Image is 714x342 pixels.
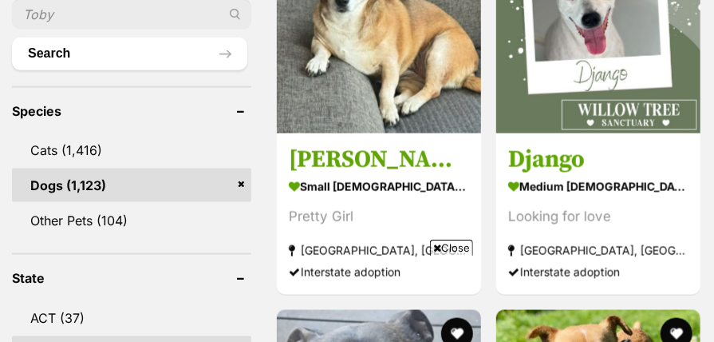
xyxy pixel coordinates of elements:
strong: [GEOGRAPHIC_DATA], [GEOGRAPHIC_DATA] [289,240,469,261]
a: ACT (37) [12,301,251,335]
a: [PERSON_NAME] small [DEMOGRAPHIC_DATA] Dog Pretty Girl [GEOGRAPHIC_DATA], [GEOGRAPHIC_DATA] Inter... [277,133,481,295]
strong: [GEOGRAPHIC_DATA], [GEOGRAPHIC_DATA] [508,240,688,261]
a: Other Pets (104) [12,204,251,237]
strong: medium [DEMOGRAPHIC_DATA] Dog [508,175,688,198]
header: State [12,271,251,285]
header: Species [12,104,251,118]
div: Looking for love [508,206,688,228]
strong: small [DEMOGRAPHIC_DATA] Dog [289,175,469,198]
h3: [PERSON_NAME] [289,145,469,175]
div: Pretty Girl [289,206,469,228]
h3: Django [508,145,688,175]
iframe: Advertisement [67,262,648,334]
a: Dogs (1,123) [12,169,251,202]
a: Django medium [DEMOGRAPHIC_DATA] Dog Looking for love [GEOGRAPHIC_DATA], [GEOGRAPHIC_DATA] Inters... [496,133,700,295]
button: Search [12,38,247,70]
a: Cats (1,416) [12,133,251,167]
span: Close [430,240,473,256]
